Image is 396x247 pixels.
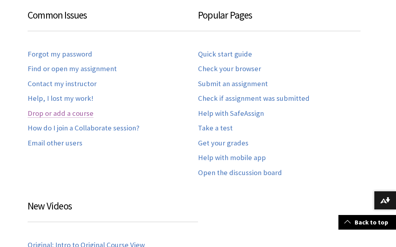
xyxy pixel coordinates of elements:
[198,139,248,148] a: Get your grades
[198,8,361,31] h3: Popular Pages
[198,109,264,118] a: Help with SafeAssign
[338,215,396,230] a: Back to top
[28,79,97,89] a: Contact my instructor
[28,139,82,148] a: Email other users
[28,50,92,59] a: Forgot my password
[28,124,139,133] a: How do I join a Collaborate session?
[198,94,310,103] a: Check if assignment was submitted
[28,94,93,103] a: Help, I lost my work!
[28,64,117,74] a: Find or open my assignment
[198,153,266,162] a: Help with mobile app
[28,109,93,118] a: Drop or add a course
[198,124,233,133] a: Take a test
[198,50,252,59] a: Quick start guide
[198,79,268,89] a: Submit an assignment
[28,199,198,222] h3: New Videos
[28,8,198,31] h3: Common Issues
[198,64,261,74] a: Check your browser
[198,168,282,177] a: Open the discussion board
